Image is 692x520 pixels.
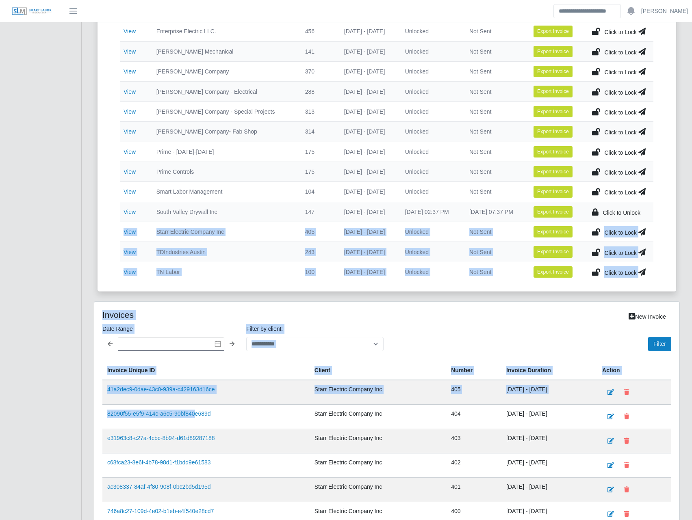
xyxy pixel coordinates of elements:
[150,162,299,181] td: Prime Controls
[150,82,299,101] td: [PERSON_NAME] Company - Electrical
[310,380,446,405] td: Starr Electric Company Inc
[338,182,399,202] td: [DATE] - [DATE]
[463,82,527,101] td: Not Sent
[299,142,338,162] td: 175
[399,101,463,121] td: Unlocked
[446,429,501,453] td: 403
[501,429,597,453] td: [DATE] - [DATE]
[501,453,597,478] td: [DATE] - [DATE]
[446,361,501,380] th: Number
[299,162,338,181] td: 175
[310,429,446,453] td: Starr Electric Company Inc
[150,101,299,121] td: [PERSON_NAME] Company - Special Projects
[150,202,299,222] td: South Valley Drywall Inc
[399,162,463,181] td: Unlocked
[107,483,211,490] a: ac308337-84af-4f80-908f-0bc2bd5d195d
[107,410,211,417] a: 82090f55-e5f9-414c-a6c5-90bf840e689d
[246,324,384,334] label: Filter by client:
[299,82,338,101] td: 288
[124,168,136,175] a: View
[107,386,215,393] a: 41a2dec9-0dae-43c0-939a-c429163d16ce
[124,269,136,275] a: View
[150,22,299,41] td: Enterprise Electric LLC.
[107,459,211,466] a: c68fca23-8e6f-4b78-98d1-f1bdd9e61583
[338,222,399,242] td: [DATE] - [DATE]
[603,209,640,216] span: Click to Unlock
[124,68,136,75] a: View
[604,29,636,35] span: Click to Lock
[399,222,463,242] td: Unlocked
[604,69,636,76] span: Click to Lock
[150,142,299,162] td: Prime - [DATE]-[DATE]
[399,122,463,142] td: Unlocked
[399,41,463,61] td: Unlocked
[299,101,338,121] td: 313
[446,405,501,429] td: 404
[463,262,527,282] td: Not Sent
[553,4,621,18] input: Search
[150,182,299,202] td: Smart Labor Management
[604,129,636,136] span: Click to Lock
[463,41,527,61] td: Not Sent
[299,41,338,61] td: 141
[102,310,332,320] h4: Invoices
[463,242,527,262] td: Not Sent
[299,262,338,282] td: 100
[399,182,463,202] td: Unlocked
[399,62,463,82] td: Unlocked
[124,249,136,255] a: View
[463,122,527,142] td: Not Sent
[338,162,399,181] td: [DATE] - [DATE]
[597,361,671,380] th: Action
[124,149,136,155] a: View
[501,478,597,502] td: [DATE] - [DATE]
[124,209,136,215] a: View
[338,82,399,101] td: [DATE] - [DATE]
[463,162,527,181] td: Not Sent
[150,242,299,262] td: TDIndustries Austin
[534,186,573,197] button: Export Invoice
[463,101,527,121] td: Not Sent
[534,86,573,97] button: Export Invoice
[463,142,527,162] td: Not Sent
[534,46,573,57] button: Export Invoice
[604,89,636,96] span: Click to Lock
[399,242,463,262] td: Unlocked
[338,202,399,222] td: [DATE] - [DATE]
[299,182,338,202] td: 104
[534,166,573,177] button: Export Invoice
[150,122,299,142] td: [PERSON_NAME] Company- Fab Shop
[501,361,597,380] th: Invoice Duration
[604,149,636,156] span: Click to Lock
[102,324,240,334] label: Date Range
[124,128,136,135] a: View
[534,246,573,257] button: Export Invoice
[604,109,636,116] span: Click to Lock
[299,62,338,82] td: 370
[446,453,501,478] td: 402
[623,310,671,324] a: New Invoice
[534,26,573,37] button: Export Invoice
[299,222,338,242] td: 405
[299,122,338,142] td: 314
[534,146,573,158] button: Export Invoice
[150,41,299,61] td: [PERSON_NAME] Mechanical
[338,122,399,142] td: [DATE] - [DATE]
[299,242,338,262] td: 243
[399,142,463,162] td: Unlocked
[604,169,636,176] span: Click to Lock
[501,380,597,405] td: [DATE] - [DATE]
[446,380,501,405] td: 405
[399,82,463,101] td: Unlocked
[463,22,527,41] td: Not Sent
[604,49,636,56] span: Click to Lock
[463,222,527,242] td: Not Sent
[604,189,636,196] span: Click to Lock
[310,405,446,429] td: Starr Electric Company Inc
[604,270,636,276] span: Click to Lock
[124,88,136,95] a: View
[11,7,52,16] img: SLM Logo
[534,126,573,137] button: Export Invoice
[338,41,399,61] td: [DATE] - [DATE]
[124,108,136,115] a: View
